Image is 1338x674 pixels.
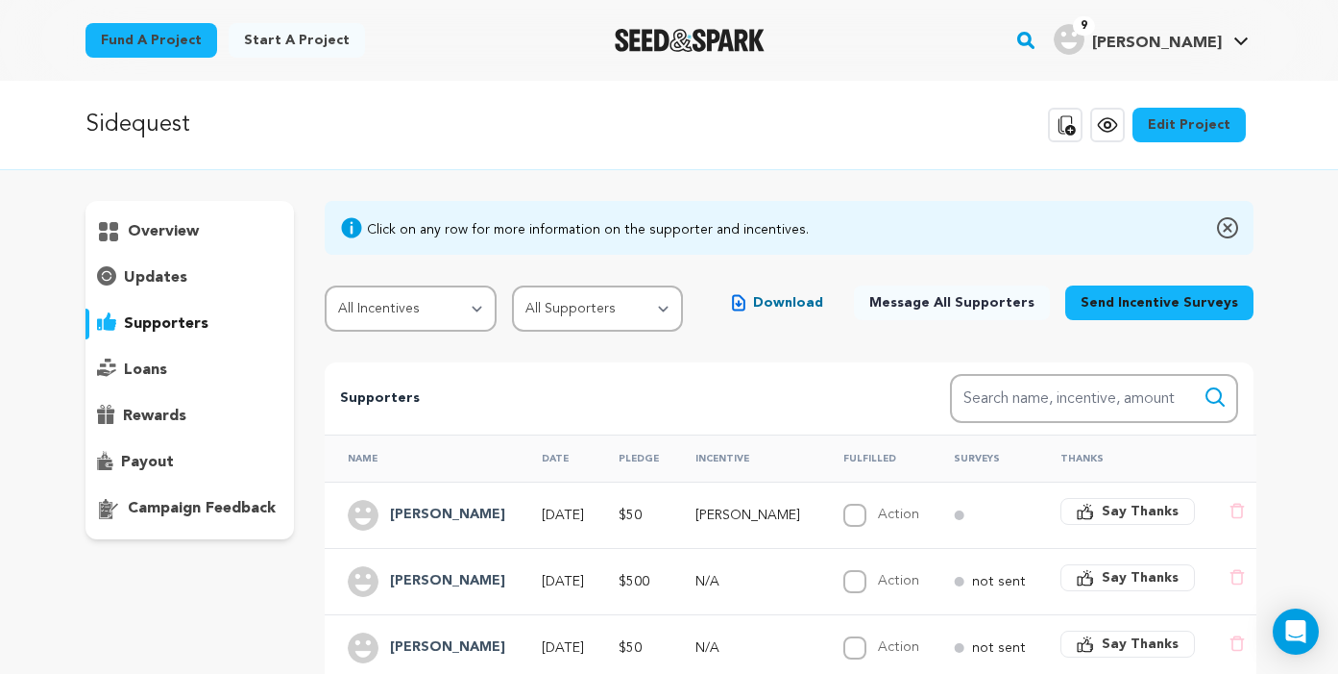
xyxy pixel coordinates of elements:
[854,286,1050,320] button: Message All Supporters
[1065,286,1253,320] button: Send Incentive Surveys
[348,633,378,663] img: user.png
[1060,631,1195,658] button: Say Thanks
[1050,20,1253,55] a: Eliza S.'s Profile
[820,435,931,482] th: Fulfilled
[972,638,1026,658] p: not sent
[367,220,809,239] div: Click on any row for more information on the supporter and incentives.
[717,286,839,320] button: Download
[325,435,519,482] th: Name
[85,23,217,58] a: Fund a project
[85,108,190,142] p: Sidequest
[1273,609,1319,655] div: Open Intercom Messenger
[348,566,378,597] img: user.png
[695,572,809,591] p: N/A
[1054,24,1084,55] img: user.png
[1102,635,1179,654] span: Say Thanks
[124,312,208,336] p: supporters
[753,293,823,312] span: Download
[1050,20,1253,61] span: Eliza S.'s Profile
[1073,16,1095,36] span: 9
[615,29,766,52] img: Seed&Spark Logo Dark Mode
[128,497,276,520] p: campaign feedback
[619,509,642,522] span: $50
[124,266,187,289] p: updates
[85,493,295,524] button: campaign feedback
[878,508,919,521] label: Action
[542,506,584,525] p: [DATE]
[85,355,295,386] button: loans
[615,29,766,52] a: Seed&Spark Homepage
[390,570,505,593] h4: Ian Cheney
[972,572,1026,591] p: not sent
[878,640,919,654] label: Action
[1102,502,1179,521] span: Say Thanks
[869,293,1034,312] span: Message All Supporters
[931,435,1037,482] th: Surveys
[1060,564,1195,591] button: Say Thanks
[390,504,505,527] h4: R E B E C C A
[672,435,820,482] th: Incentive
[348,500,378,531] img: user.png
[1037,435,1206,482] th: Thanks
[619,575,649,588] span: $500
[1092,36,1222,51] span: [PERSON_NAME]
[85,401,295,432] button: rewards
[1132,108,1246,142] a: Edit Project
[542,638,584,658] p: [DATE]
[128,220,199,243] p: overview
[85,309,295,339] button: supporters
[619,641,642,655] span: $50
[124,359,167,382] p: loans
[1060,498,1195,525] button: Say Thanks
[85,216,295,247] button: overview
[542,572,584,591] p: [DATE]
[695,506,809,525] p: Lena Waithe
[596,435,672,482] th: Pledge
[1054,24,1222,55] div: Eliza S.'s Profile
[121,451,174,474] p: payout
[1217,216,1238,239] img: close-o.svg
[229,23,365,58] a: Start a project
[340,387,888,411] p: Supporters
[123,405,186,428] p: rewards
[390,637,505,660] h4: Sarah Snider
[878,574,919,587] label: Action
[85,262,295,293] button: updates
[695,638,809,658] p: N/A
[85,447,295,478] button: payout
[950,374,1238,423] input: Search name, incentive, amount
[1102,568,1179,587] span: Say Thanks
[519,435,596,482] th: Date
